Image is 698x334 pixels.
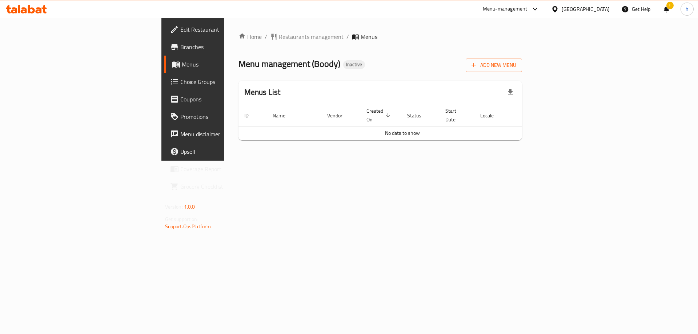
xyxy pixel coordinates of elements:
[164,56,278,73] a: Menus
[343,61,365,68] span: Inactive
[165,222,211,231] a: Support.OpsPlatform
[343,60,365,69] div: Inactive
[327,111,352,120] span: Vendor
[238,56,340,72] span: Menu management ( Boody )
[366,106,393,124] span: Created On
[244,111,258,120] span: ID
[164,178,278,195] a: Grocery Checklist
[238,32,522,41] nav: breadcrumb
[164,160,278,178] a: Coverage Report
[270,32,344,41] a: Restaurants management
[279,32,344,41] span: Restaurants management
[502,84,519,101] div: Export file
[165,202,183,212] span: Version:
[480,111,503,120] span: Locale
[466,59,522,72] button: Add New Menu
[164,21,278,38] a: Edit Restaurant
[164,73,278,90] a: Choice Groups
[164,108,278,125] a: Promotions
[244,87,281,98] h2: Menus List
[180,182,272,191] span: Grocery Checklist
[445,106,466,124] span: Start Date
[180,165,272,173] span: Coverage Report
[164,38,278,56] a: Branches
[483,5,527,13] div: Menu-management
[686,5,689,13] span: h
[512,104,566,126] th: Actions
[180,95,272,104] span: Coupons
[385,128,420,138] span: No data to show
[180,43,272,51] span: Branches
[361,32,377,41] span: Menus
[472,61,516,70] span: Add New Menu
[184,202,195,212] span: 1.0.0
[180,147,272,156] span: Upsell
[180,77,272,86] span: Choice Groups
[180,130,272,138] span: Menu disclaimer
[164,143,278,160] a: Upsell
[164,90,278,108] a: Coupons
[238,104,566,140] table: enhanced table
[164,125,278,143] a: Menu disclaimer
[165,214,198,224] span: Get support on:
[562,5,610,13] div: [GEOGRAPHIC_DATA]
[273,111,295,120] span: Name
[182,60,272,69] span: Menus
[407,111,431,120] span: Status
[346,32,349,41] li: /
[180,25,272,34] span: Edit Restaurant
[180,112,272,121] span: Promotions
